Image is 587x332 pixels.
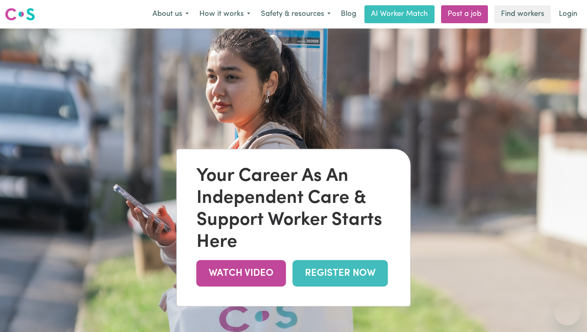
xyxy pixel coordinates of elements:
a: AI Worker Match [364,5,435,23]
iframe: Button to launch messaging window [554,299,580,325]
button: About us [147,6,194,23]
a: WATCH VIDEO [196,260,286,286]
button: How it works [194,6,256,23]
a: Careseekers logo [5,5,35,24]
a: Blog [336,5,361,23]
div: Your Career As An Independent Care & Support Worker Starts Here [196,165,391,253]
button: Safety & resources [256,6,336,23]
a: Find workers [494,5,551,23]
a: Login [554,5,582,23]
a: REGISTER NOW [293,260,388,286]
a: Post a job [441,5,488,23]
img: Careseekers logo [5,7,35,22]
